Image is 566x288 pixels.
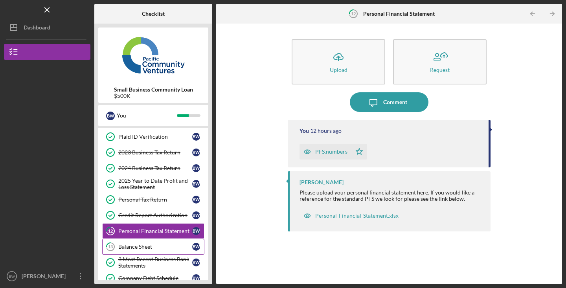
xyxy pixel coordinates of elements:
a: 2023 Business Tax ReturnBW [102,145,204,160]
button: Upload [292,39,385,84]
div: B W [192,211,200,219]
b: Personal Financial Statement [363,11,435,17]
div: B W [106,112,115,120]
div: B W [192,164,200,172]
button: Comment [350,92,428,112]
a: Plaid ID VerificationBW [102,129,204,145]
div: B W [192,196,200,204]
div: You [117,109,177,122]
div: You [300,128,309,134]
div: $500K [114,93,193,99]
div: Company Debt Schedule [118,275,192,281]
div: Personal-Financial-Statement.xlsx [315,213,399,219]
div: Upload [330,67,347,73]
div: B W [192,180,200,188]
time: 2025-08-12 16:07 [310,128,342,134]
b: Checklist [142,11,165,17]
div: B W [192,243,200,251]
text: BW [9,274,15,279]
a: 2024 Business Tax ReturnBW [102,160,204,176]
a: 3 Most Recent Business Bank StatementsBW [102,255,204,270]
div: Personal Tax Return [118,196,192,203]
div: B W [192,227,200,235]
div: Comment [383,92,407,112]
div: [PERSON_NAME] [300,179,344,185]
div: B W [192,133,200,141]
a: Credit Report AuthorizationBW [102,207,204,223]
a: Company Debt ScheduleBW [102,270,204,286]
div: Request [430,67,450,73]
button: BW[PERSON_NAME] [4,268,90,284]
div: 2024 Business Tax Return [118,165,192,171]
div: Credit Report Authorization [118,212,192,218]
b: Small Business Community Loan [114,86,193,93]
div: Balance Sheet [118,244,192,250]
a: 12Personal Financial StatementBW [102,223,204,239]
a: 2025 Year to Date Profit and Loss StatementBW [102,176,204,192]
button: Request [393,39,487,84]
div: Dashboard [24,20,50,37]
div: Plaid ID Verification [118,134,192,140]
div: 2025 Year to Date Profit and Loss Statement [118,178,192,190]
tspan: 12 [108,229,113,234]
button: Personal-Financial-Statement.xlsx [300,208,402,224]
img: Product logo [98,31,208,79]
div: Please upload your personal financial statement here. If you would like a reference for the stand... [300,189,483,202]
div: Personal Financial Statement [118,228,192,234]
div: 3 Most Recent Business Bank Statements [118,256,192,269]
tspan: 12 [351,11,355,16]
a: 13Balance SheetBW [102,239,204,255]
div: B W [192,149,200,156]
div: B W [192,274,200,282]
a: Personal Tax ReturnBW [102,192,204,207]
div: 2023 Business Tax Return [118,149,192,156]
button: Dashboard [4,20,90,35]
button: PFS.numbers [300,144,367,160]
div: B W [192,259,200,266]
div: [PERSON_NAME] [20,268,71,286]
div: PFS.numbers [315,149,347,155]
tspan: 13 [108,244,113,249]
